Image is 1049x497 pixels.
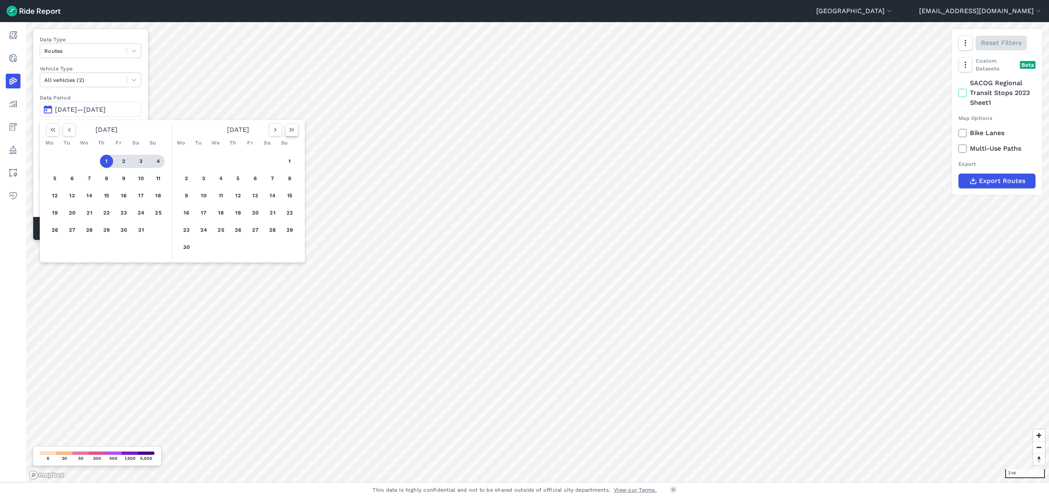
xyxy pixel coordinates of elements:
[134,224,148,237] button: 31
[232,189,245,202] button: 12
[266,206,279,219] button: 21
[1033,453,1045,465] button: Reset bearing to north
[958,57,1035,72] div: Custom Datasets
[134,189,148,202] button: 17
[261,136,274,149] div: Sa
[214,172,227,185] button: 4
[266,189,279,202] button: 14
[283,224,296,237] button: 29
[6,165,20,180] a: Areas
[214,189,227,202] button: 11
[283,155,296,168] button: 1
[6,97,20,111] a: Analyze
[958,128,1035,138] label: Bike Lanes
[249,172,262,185] button: 6
[100,206,113,219] button: 22
[1033,441,1045,453] button: Zoom out
[66,172,79,185] button: 6
[278,136,291,149] div: Su
[981,38,1022,48] span: Reset Filters
[958,144,1035,154] label: Multi-Use Paths
[117,189,130,202] button: 16
[33,217,148,240] div: Matched Trips
[175,123,302,136] div: [DATE]
[117,224,130,237] button: 30
[146,136,159,149] div: Su
[43,136,56,149] div: Mo
[48,189,61,202] button: 12
[976,36,1027,50] button: Reset Filters
[958,160,1035,168] div: Export
[6,28,20,43] a: Report
[6,120,20,134] a: Fees
[40,102,141,117] button: [DATE]—[DATE]
[614,486,657,494] a: View our Terms.
[197,189,210,202] button: 10
[6,188,20,203] a: Health
[100,155,113,168] button: 1
[175,136,188,149] div: Mo
[66,224,79,237] button: 27
[958,78,1035,108] label: SACOG Regional Transit Stops 2023 Sheet1
[117,206,130,219] button: 23
[100,189,113,202] button: 15
[83,206,96,219] button: 21
[29,470,65,480] a: Mapbox logo
[197,172,210,185] button: 3
[7,6,61,16] img: Ride Report
[214,224,227,237] button: 25
[180,206,193,219] button: 16
[66,189,79,202] button: 13
[243,136,257,149] div: Fr
[192,136,205,149] div: Tu
[100,224,113,237] button: 29
[95,136,108,149] div: Th
[129,136,142,149] div: Sa
[226,136,239,149] div: Th
[919,6,1042,16] button: [EMAIL_ADDRESS][DOMAIN_NAME]
[83,189,96,202] button: 14
[266,172,279,185] button: 7
[979,176,1025,186] span: Export Routes
[152,206,165,219] button: 25
[152,189,165,202] button: 18
[134,206,148,219] button: 24
[249,206,262,219] button: 20
[197,206,210,219] button: 17
[232,172,245,185] button: 5
[816,6,893,16] button: [GEOGRAPHIC_DATA]
[77,136,91,149] div: We
[283,172,296,185] button: 8
[958,114,1035,122] div: Map Options
[117,155,130,168] button: 2
[180,189,193,202] button: 9
[958,174,1035,188] button: Export Routes
[40,36,141,43] label: Data Type
[6,142,20,157] a: Policy
[197,224,210,237] button: 24
[48,206,61,219] button: 19
[232,206,245,219] button: 19
[26,22,1049,482] canvas: Map
[112,136,125,149] div: Fr
[214,206,227,219] button: 18
[55,106,106,113] span: [DATE]—[DATE]
[180,224,193,237] button: 23
[283,206,296,219] button: 22
[83,172,96,185] button: 7
[249,189,262,202] button: 13
[1020,61,1035,69] div: Beta
[43,123,170,136] div: [DATE]
[117,172,130,185] button: 9
[134,172,148,185] button: 10
[232,224,245,237] button: 26
[209,136,222,149] div: We
[266,224,279,237] button: 28
[40,94,141,102] label: Data Period
[48,224,61,237] button: 26
[180,172,193,185] button: 2
[1033,429,1045,441] button: Zoom in
[152,155,165,168] button: 4
[134,155,148,168] button: 3
[100,172,113,185] button: 8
